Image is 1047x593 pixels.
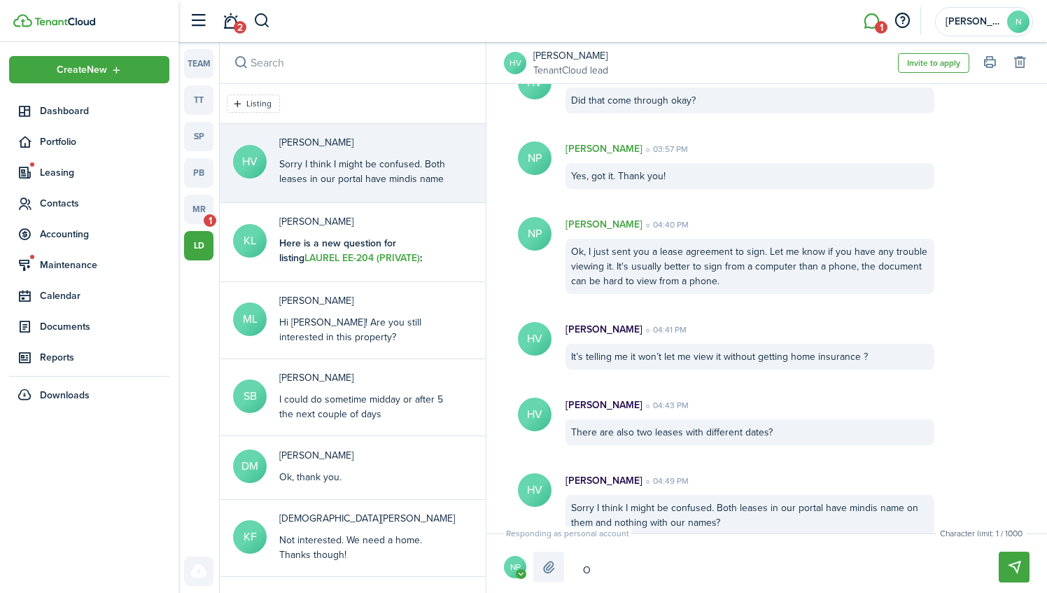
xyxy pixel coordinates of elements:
img: TenantCloud [13,14,32,27]
p: Dante moura [279,448,353,463]
avatar-text: HV [518,322,551,356]
avatar-text: KF [233,520,267,554]
button: Open menu [9,56,169,83]
avatar-text: HV [518,473,551,507]
div: There are also two leases with different dates? [565,419,934,445]
small: Character limit: 1 / 1000 [936,527,1026,540]
time: 04:40 PM [642,218,689,231]
filter-tag: Open filter [227,95,280,113]
a: Notifications [217,4,244,39]
a: team [184,49,213,78]
span: Calendar [40,288,169,303]
p: Samuel Barney [279,370,454,385]
time: 03:57 PM [642,143,688,155]
p: Madison Lopez [279,293,454,308]
a: mr [184,195,213,224]
button: Invite to apply [898,53,969,73]
img: TenantCloud [34,18,95,26]
p: [PERSON_NAME] [565,141,642,156]
time: 04:41 PM [642,323,687,336]
p: [PERSON_NAME] [565,322,642,337]
div: Sorry I think I might be confused. Both leases in our portal have mindis name on them and nothing... [279,157,454,201]
button: Open resource center [890,9,914,33]
p: Harmony Vasquez [279,135,454,150]
div: I could do sometime midday or after 5 the next couple of days [279,392,454,421]
p: Kristen Farmer [279,511,455,526]
time: 04:49 PM [642,475,689,487]
p: [PERSON_NAME] [565,398,642,412]
p: [PERSON_NAME] [565,473,642,488]
filter-tag-label: Listing [246,97,272,110]
avatar-text: DM [233,449,267,483]
span: Dashboard [40,104,169,118]
avatar-text: NP [504,556,526,578]
a: pb [184,158,213,188]
avatar-text: N [1007,11,1030,33]
div: Hi [PERSON_NAME]! Are you still interested in this property? [279,315,454,344]
button: Delete [1010,53,1030,73]
input: search [220,42,486,83]
avatar-text: HV [518,398,551,431]
button: Search [253,9,271,33]
button: Send [999,552,1030,582]
div: Yes, got it. Thank you! [565,163,934,189]
avatar-text: NP [518,217,551,251]
avatar-text: KL [233,224,267,258]
time: 04:43 PM [642,399,689,412]
span: Portfolio [40,134,169,149]
a: [PERSON_NAME] [533,48,608,63]
span: 2 [234,21,246,34]
span: Create New [57,65,107,75]
span: Maintenance [40,258,169,272]
div: It’s telling me it won’t let me view it without getting home insurance ? [565,344,934,370]
a: Reports [9,344,169,371]
div: Ok, I just sent you a lease agreement to sign. Let me know if you have any trouble viewing it. It... [565,239,934,294]
b: Here is a new question for listing : [279,236,422,265]
button: Open sidebar [185,8,211,34]
button: Search [231,53,251,73]
button: Print [980,53,999,73]
span: Responding as personal account [504,527,631,540]
a: TenantCloud lead [533,63,608,78]
span: Documents [40,319,169,334]
a: ld [184,231,213,260]
span: Reports [40,350,169,365]
span: Downloads [40,388,90,403]
span: Leasing [40,165,169,180]
div: Did that come through okay? [565,88,934,113]
a: HV [504,52,526,74]
div: I am interested in this rental and would like to schedule a tour. Please let me know when this wo... [279,236,454,309]
span: Contacts [40,196,169,211]
p: [PERSON_NAME] [565,217,642,232]
a: Dashboard [9,97,169,125]
a: tt [184,85,213,115]
div: Ok, thank you. [279,470,353,484]
avatar-text: HV [233,145,267,179]
span: Natalie [946,17,1002,27]
p: Kelsi Lindberg [279,214,454,229]
avatar-text: SB [233,379,267,413]
avatar-text: NP [518,141,551,175]
div: Not interested. We need a home. Thanks though! [279,533,454,562]
avatar-text: ML [233,302,267,336]
span: Accounting [40,227,169,242]
div: Sorry I think I might be confused. Both leases in our portal have mindis name on them and nothing... [565,495,934,536]
span: 1 [204,214,216,227]
button: Open menu [504,556,533,582]
a: sp [184,122,213,151]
